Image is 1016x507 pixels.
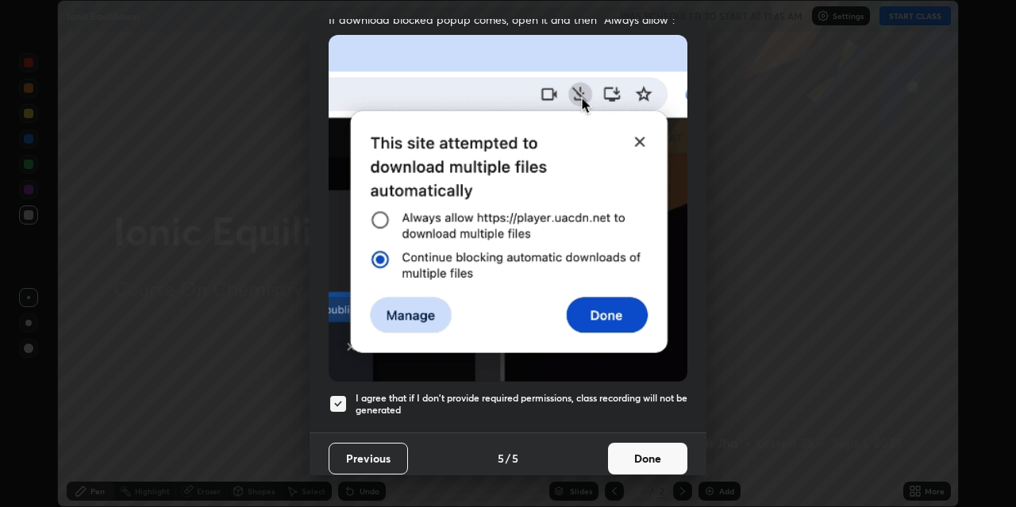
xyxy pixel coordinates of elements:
[329,443,408,474] button: Previous
[329,35,687,382] img: downloads-permission-blocked.gif
[356,392,687,417] h5: I agree that if I don't provide required permissions, class recording will not be generated
[498,450,504,467] h4: 5
[512,450,518,467] h4: 5
[608,443,687,474] button: Done
[506,450,510,467] h4: /
[329,12,687,27] span: If download blocked popup comes, open it and then "Always allow":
